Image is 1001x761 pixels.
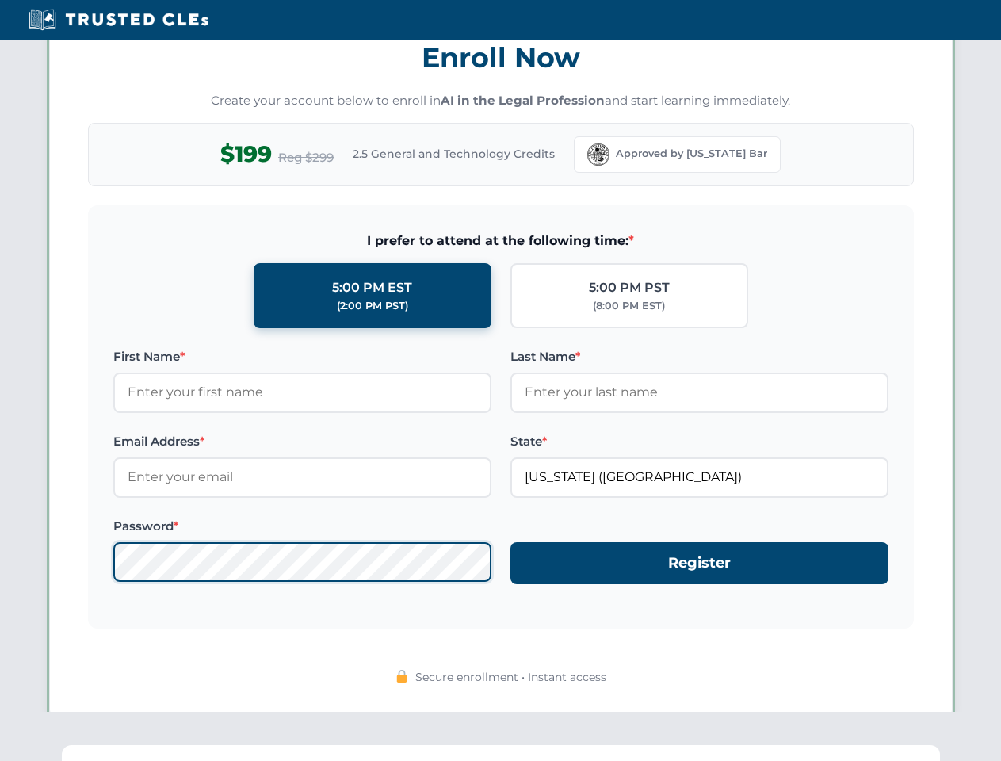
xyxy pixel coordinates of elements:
[332,277,412,298] div: 5:00 PM EST
[113,373,491,412] input: Enter your first name
[587,143,609,166] img: Florida Bar
[510,457,888,497] input: Florida (FL)
[113,517,491,536] label: Password
[88,92,914,110] p: Create your account below to enroll in and start learning immediately.
[113,457,491,497] input: Enter your email
[441,93,605,108] strong: AI in the Legal Profession
[353,145,555,163] span: 2.5 General and Technology Credits
[395,670,408,683] img: 🔒
[415,668,606,686] span: Secure enrollment • Instant access
[510,347,888,366] label: Last Name
[88,33,914,82] h3: Enroll Now
[510,432,888,451] label: State
[510,373,888,412] input: Enter your last name
[278,148,334,167] span: Reg $299
[113,347,491,366] label: First Name
[593,298,665,314] div: (8:00 PM EST)
[113,432,491,451] label: Email Address
[337,298,408,314] div: (2:00 PM PST)
[589,277,670,298] div: 5:00 PM PST
[24,8,213,32] img: Trusted CLEs
[616,146,767,162] span: Approved by [US_STATE] Bar
[510,542,888,584] button: Register
[113,231,888,251] span: I prefer to attend at the following time:
[220,136,272,172] span: $199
